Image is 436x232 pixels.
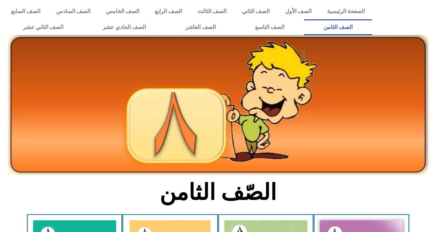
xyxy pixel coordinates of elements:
a: الصف الأول [277,3,319,19]
a: الصف التاسع [235,19,304,35]
a: الصف الثاني عشر [3,19,83,35]
a: الصف الرابع [147,3,190,19]
a: الصف السادس [48,3,98,19]
a: الصف الخامس [98,3,147,19]
a: الصف السابع [3,3,48,19]
a: الصفحة الرئيسية [319,3,372,19]
a: الصف العاشر [166,19,235,35]
a: الصف الثالث [190,3,234,19]
a: الصف الثامن [304,19,372,35]
a: الصف الثاني [234,3,277,19]
h2: الصّف الثامن [104,179,332,206]
a: الصف الحادي عشر [83,19,165,35]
